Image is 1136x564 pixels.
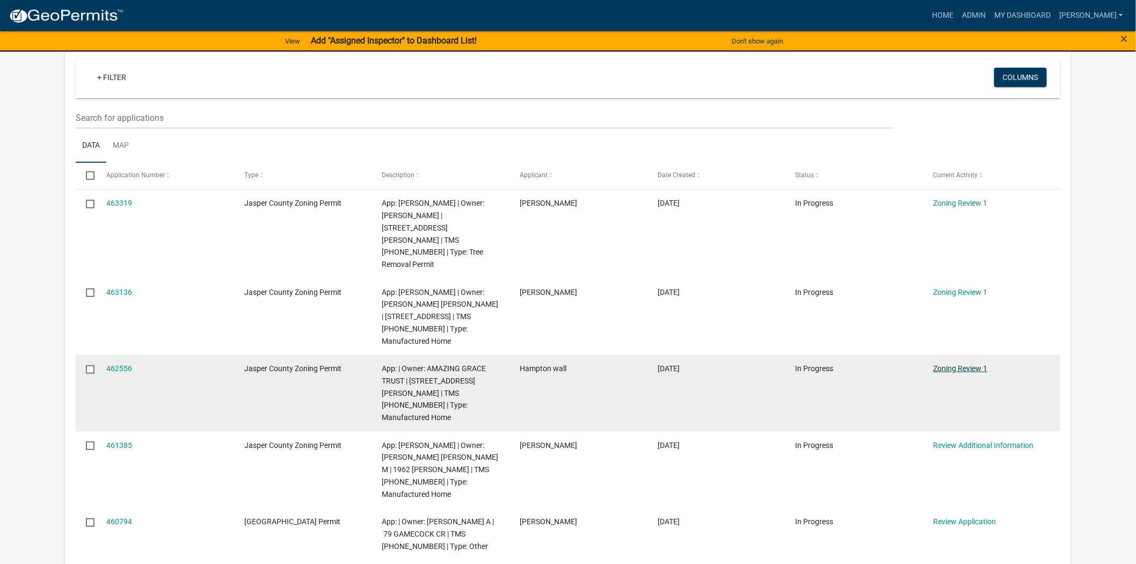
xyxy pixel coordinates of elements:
[244,199,341,207] span: Jasper County Zoning Permit
[990,5,1055,26] a: My Dashboard
[106,288,132,297] a: 463136
[933,288,987,297] a: Zoning Review 1
[382,288,499,345] span: App: fabiola garcia hernandez | Owner: SERVIN RICARDO TRUJILLO | 308 sardis rd | TMS 047-00-03-18...
[281,32,304,50] a: View
[796,517,834,526] span: In Progress
[923,163,1061,189] datatable-header-cell: Current Activity
[933,441,1033,450] a: Review Additional Information
[106,171,165,179] span: Application Number
[106,199,132,207] a: 463319
[796,171,814,179] span: Status
[796,441,834,450] span: In Progress
[244,441,341,450] span: Jasper County Zoning Permit
[796,364,834,373] span: In Progress
[928,5,958,26] a: Home
[382,171,415,179] span: Description
[520,441,577,450] span: Dustin Tuten
[382,441,499,498] span: App: Jamie Tuten | Owner: DARA CARLA M | 1962 FLOYD RD | TMS 045-00-01-029 | Type: Manufactured Home
[76,107,894,129] input: Search for applications
[76,163,96,189] datatable-header-cell: Select
[658,288,680,297] span: 08/13/2025
[658,441,680,450] span: 08/08/2025
[89,68,135,87] a: + Filter
[647,163,785,189] datatable-header-cell: Date Created
[382,517,494,551] span: App: | Owner: DICKSON MONA A | 79 GAMECOCK CR | TMS 063-07-00-005 | Type: Other
[785,163,923,189] datatable-header-cell: Status
[382,364,486,422] span: App: | Owner: AMAZING GRACE TRUST | 4876 LOG HALL RD | TMS 060-00-05-003 | Type: Manufactured Home
[933,364,987,373] a: Zoning Review 1
[106,364,132,373] a: 462556
[658,199,680,207] span: 08/13/2025
[96,163,234,189] datatable-header-cell: Application Number
[244,171,258,179] span: Type
[244,517,340,526] span: Jasper County Building Permit
[1121,32,1128,45] button: Close
[796,199,834,207] span: In Progress
[382,199,485,269] span: App: Felix Rivera | Owner: MORENO JEREMIAS | 298 MUNGIN CREEK RD | TMS 039-01-03-002 | Type: Tree...
[658,364,680,373] span: 08/12/2025
[1121,31,1128,46] span: ×
[520,517,577,526] span: Ray Hoover
[933,171,978,179] span: Current Activity
[520,171,548,179] span: Applicant
[311,35,477,46] strong: Add "Assigned Inspector" to Dashboard List!
[1055,5,1127,26] a: [PERSON_NAME]
[933,517,996,526] a: Review Application
[933,199,987,207] a: Zoning Review 1
[106,517,132,526] a: 460794
[244,364,341,373] span: Jasper County Zoning Permit
[658,517,680,526] span: 08/07/2025
[958,5,990,26] a: Admin
[106,129,135,163] a: Map
[106,441,132,450] a: 461385
[244,288,341,297] span: Jasper County Zoning Permit
[372,163,509,189] datatable-header-cell: Description
[727,32,788,50] button: Don't show again
[520,199,577,207] span: Felix Rivera
[520,288,577,297] span: fabiola garcia hernandez
[234,163,372,189] datatable-header-cell: Type
[76,129,106,163] a: Data
[509,163,647,189] datatable-header-cell: Applicant
[658,171,695,179] span: Date Created
[796,288,834,297] span: In Progress
[994,68,1047,87] button: Columns
[520,364,566,373] span: Hampton wall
